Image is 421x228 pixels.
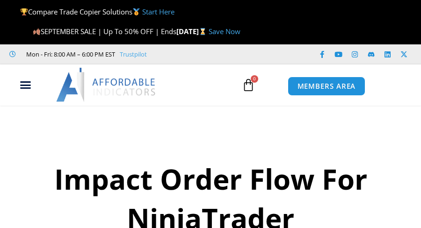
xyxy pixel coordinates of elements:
[33,27,176,36] span: SEPTEMBER SALE | Up To 50% OFF | Ends
[228,71,269,99] a: 0
[120,49,147,60] a: Trustpilot
[288,77,366,96] a: MEMBERS AREA
[24,49,115,60] span: Mon - Fri: 8:00 AM – 6:00 PM EST
[21,8,28,15] img: 🏆
[298,83,356,90] span: MEMBERS AREA
[176,27,209,36] strong: [DATE]
[33,28,40,35] img: 🍂
[251,75,258,83] span: 0
[133,8,140,15] img: 🥇
[142,7,174,16] a: Start Here
[56,68,157,101] img: LogoAI | Affordable Indicators – NinjaTrader
[20,7,174,16] span: Compare Trade Copier Solutions
[209,27,240,36] a: Save Now
[5,76,46,94] div: Menu Toggle
[199,28,206,35] img: ⌛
